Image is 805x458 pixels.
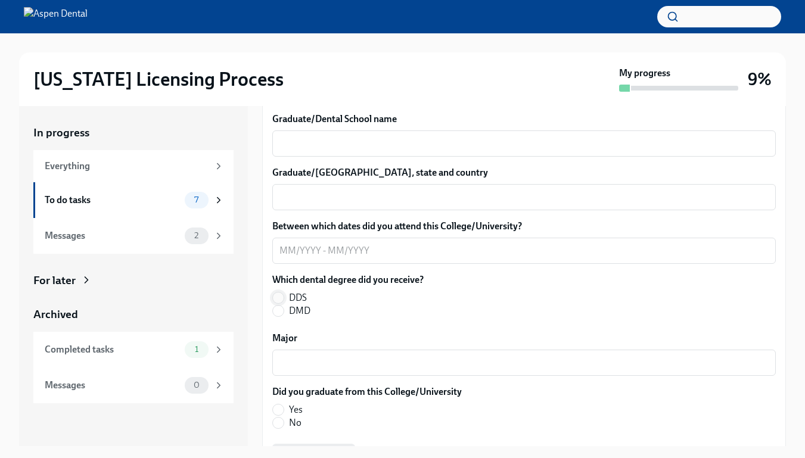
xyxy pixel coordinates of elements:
a: For later [33,273,234,288]
h3: 9% [748,68,772,90]
span: DMD [289,304,310,317]
a: In progress [33,125,234,141]
div: For later [33,273,76,288]
span: 1 [188,345,206,354]
span: DDS [289,291,307,304]
span: 7 [187,195,206,204]
a: Messages0 [33,367,234,403]
a: Messages2 [33,218,234,254]
h2: [US_STATE] Licensing Process [33,67,284,91]
label: Which dental degree did you receive? [272,273,424,286]
strong: My progress [619,67,670,80]
label: Major [272,332,776,345]
div: Messages [45,229,180,242]
img: Aspen Dental [24,7,88,26]
div: Everything [45,160,209,173]
label: Graduate/Dental School name [272,113,776,126]
span: 0 [187,381,207,390]
a: Archived [33,307,234,322]
span: 2 [187,231,206,240]
a: To do tasks7 [33,182,234,218]
div: To do tasks [45,194,180,207]
div: Completed tasks [45,343,180,356]
label: Graduate/[GEOGRAPHIC_DATA], state and country [272,166,776,179]
span: No [289,416,302,429]
div: Messages [45,379,180,392]
label: Between which dates did you attend this College/University? [272,220,776,233]
label: Did you graduate from this College/University [272,385,462,398]
a: Everything [33,150,234,182]
a: Completed tasks1 [33,332,234,367]
span: Yes [289,403,303,416]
